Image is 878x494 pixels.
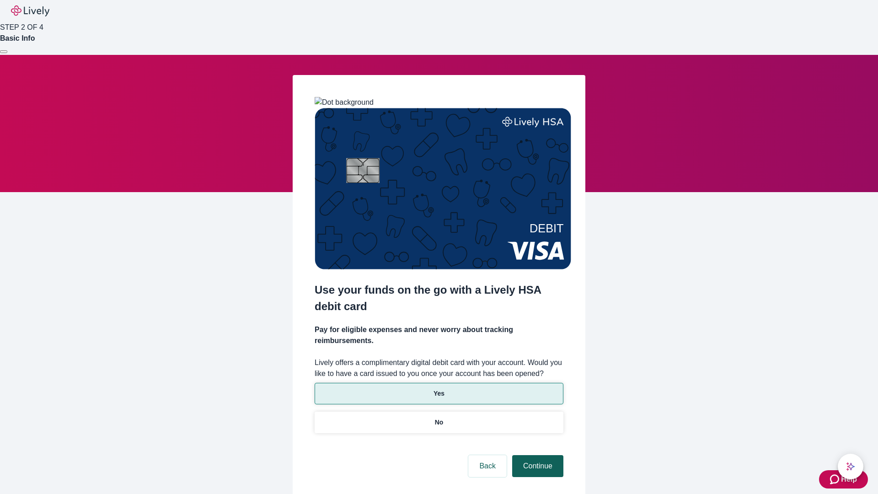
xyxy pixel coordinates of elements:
button: chat [838,454,863,479]
button: Continue [512,455,563,477]
p: Yes [434,389,444,398]
img: Lively [11,5,49,16]
label: Lively offers a complimentary digital debit card with your account. Would you like to have a card... [315,357,563,379]
button: Yes [315,383,563,404]
span: Help [841,474,857,485]
button: Back [468,455,507,477]
h2: Use your funds on the go with a Lively HSA debit card [315,282,563,315]
svg: Zendesk support icon [830,474,841,485]
p: No [435,418,444,427]
h4: Pay for eligible expenses and never worry about tracking reimbursements. [315,324,563,346]
img: Debit card [315,108,571,269]
button: No [315,412,563,433]
svg: Lively AI Assistant [846,462,855,471]
img: Dot background [315,97,374,108]
button: Zendesk support iconHelp [819,470,868,489]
